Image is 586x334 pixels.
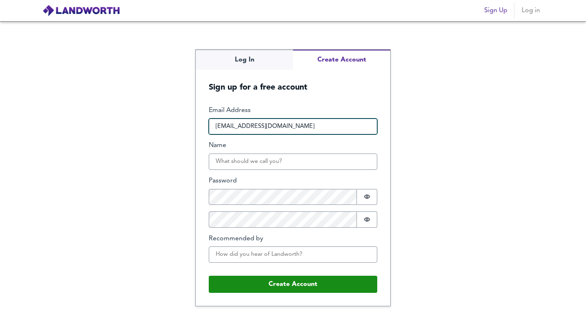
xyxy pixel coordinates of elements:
[209,106,377,115] label: Email Address
[484,5,507,16] span: Sign Up
[209,276,377,293] button: Create Account
[209,154,377,170] input: What should we call you?
[196,70,390,93] h5: Sign up for a free account
[293,50,390,70] button: Create Account
[518,2,544,19] button: Log in
[521,5,540,16] span: Log in
[209,119,377,135] input: How can we reach you?
[357,189,377,205] button: Show password
[209,246,377,263] input: How did you hear of Landworth?
[209,176,377,186] label: Password
[209,141,377,150] label: Name
[481,2,511,19] button: Sign Up
[196,50,293,70] button: Log In
[209,234,377,244] label: Recommended by
[42,4,120,17] img: logo
[357,211,377,228] button: Show password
